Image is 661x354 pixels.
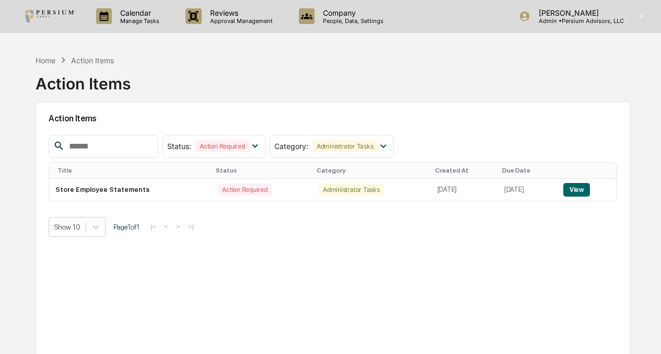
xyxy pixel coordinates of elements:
td: [DATE] [498,179,557,201]
p: Calendar [112,8,165,17]
p: [PERSON_NAME] [530,8,624,17]
img: logo [25,10,75,22]
p: Company [315,8,389,17]
button: < [161,222,171,231]
iframe: Open customer support [628,319,656,348]
p: Approval Management [202,17,278,25]
div: Category [317,167,427,174]
button: View [563,183,590,197]
span: Category : [274,142,308,151]
td: [DATE] [431,179,498,201]
div: Action Items [71,56,114,65]
p: People, Data, Settings [315,17,389,25]
div: Home [36,56,55,65]
a: View [563,186,590,193]
div: Status [216,167,308,174]
td: Store Employee Statements [49,179,212,201]
button: > [173,222,183,231]
div: Created At [435,167,494,174]
div: Action Required [195,140,249,152]
div: Action Items [36,66,131,93]
div: Action Required [218,184,271,196]
button: |< [147,222,159,231]
h2: Action Items [49,113,618,123]
p: Manage Tasks [112,17,165,25]
div: Administrator Tasks [312,140,377,152]
button: >| [185,222,197,231]
p: Reviews [202,8,278,17]
p: Admin • Persium Advisors, LLC [530,17,624,25]
div: Due Date [502,167,553,174]
span: Status : [167,142,191,151]
span: Page 1 of 1 [113,223,140,231]
div: Title [57,167,207,174]
div: Administrator Tasks [319,184,384,196]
